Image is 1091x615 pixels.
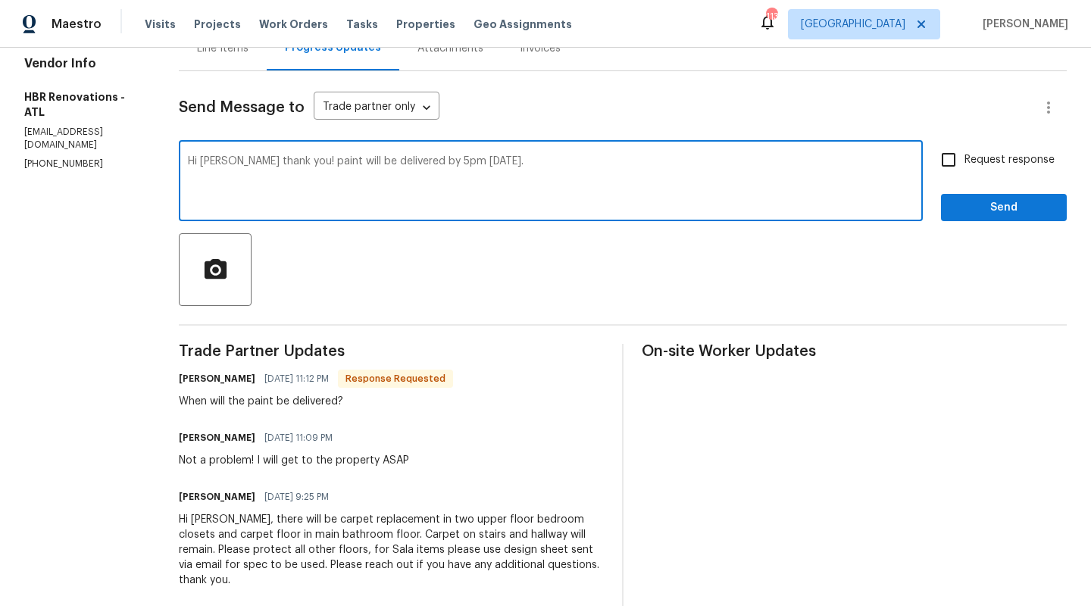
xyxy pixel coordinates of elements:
[801,17,905,32] span: [GEOGRAPHIC_DATA]
[766,9,777,24] div: 113
[145,17,176,32] span: Visits
[339,371,452,386] span: Response Requested
[977,17,1068,32] span: [PERSON_NAME]
[179,489,255,504] h6: [PERSON_NAME]
[24,158,142,170] p: [PHONE_NUMBER]
[188,156,914,209] textarea: Hi [PERSON_NAME] thank you! paint will be delivered by 5pm [DATE].
[285,40,381,55] div: Progress Updates
[346,19,378,30] span: Tasks
[964,152,1055,168] span: Request response
[953,198,1055,217] span: Send
[264,371,329,386] span: [DATE] 11:12 PM
[52,17,102,32] span: Maestro
[417,41,483,56] div: Attachments
[520,41,561,56] div: Invoices
[259,17,328,32] span: Work Orders
[179,453,409,468] div: Not a problem! I will get to the property ASAP
[474,17,572,32] span: Geo Assignments
[24,56,142,71] h4: Vendor Info
[179,430,255,445] h6: [PERSON_NAME]
[179,394,453,409] div: When will the paint be delivered?
[24,126,142,151] p: [EMAIL_ADDRESS][DOMAIN_NAME]
[197,41,249,56] div: Line Items
[314,95,439,120] div: Trade partner only
[24,89,142,120] h5: HBR Renovations - ATL
[179,344,604,359] span: Trade Partner Updates
[396,17,455,32] span: Properties
[179,100,305,115] span: Send Message to
[264,430,333,445] span: [DATE] 11:09 PM
[194,17,241,32] span: Projects
[642,344,1067,359] span: On-site Worker Updates
[179,512,604,588] div: Hi [PERSON_NAME], there will be carpet replacement in two upper floor bedroom closets and carpet ...
[179,371,255,386] h6: [PERSON_NAME]
[264,489,329,504] span: [DATE] 9:25 PM
[941,194,1067,222] button: Send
